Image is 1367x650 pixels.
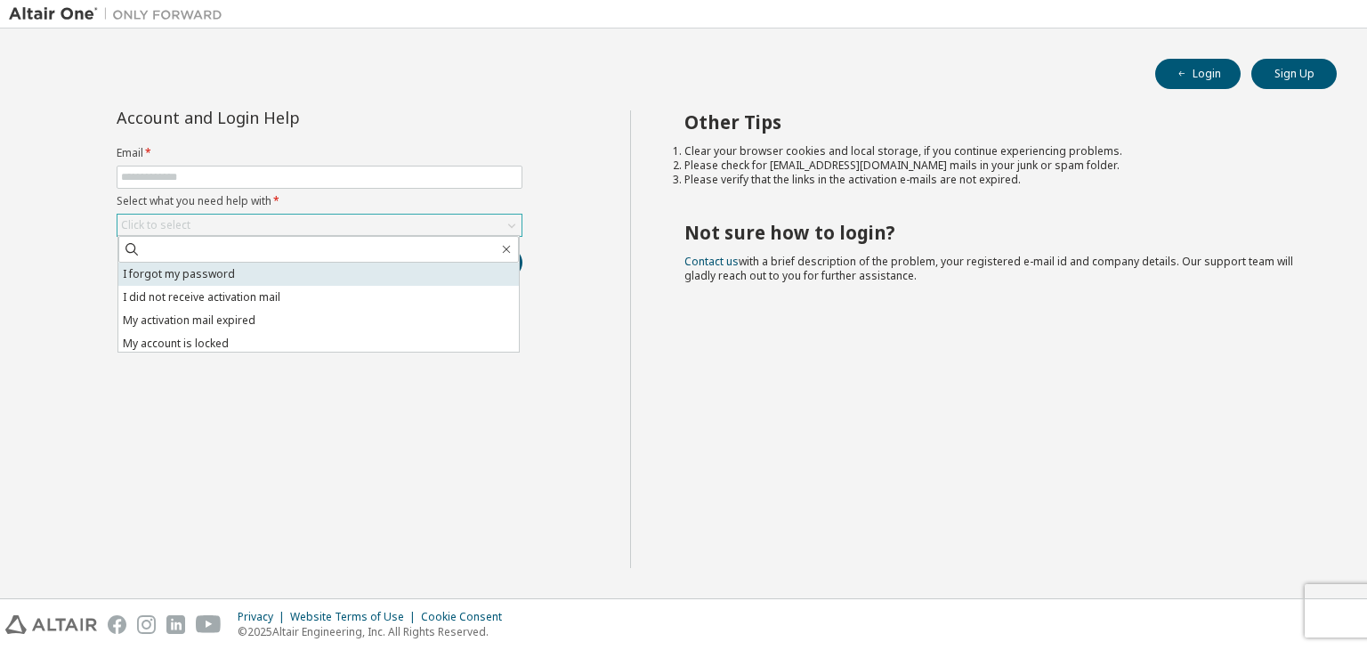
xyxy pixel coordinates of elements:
img: Altair One [9,5,231,23]
h2: Not sure how to login? [684,221,1306,244]
div: Click to select [121,218,190,232]
img: youtube.svg [196,615,222,634]
li: Clear your browser cookies and local storage, if you continue experiencing problems. [684,144,1306,158]
h2: Other Tips [684,110,1306,134]
button: Sign Up [1251,59,1337,89]
a: Contact us [684,254,739,269]
img: facebook.svg [108,615,126,634]
button: Login [1155,59,1241,89]
p: © 2025 Altair Engineering, Inc. All Rights Reserved. [238,624,513,639]
div: Website Terms of Use [290,610,421,624]
div: Click to select [117,215,522,236]
label: Email [117,146,522,160]
li: Please verify that the links in the activation e-mails are not expired. [684,173,1306,187]
img: linkedin.svg [166,615,185,634]
div: Cookie Consent [421,610,513,624]
img: instagram.svg [137,615,156,634]
img: altair_logo.svg [5,615,97,634]
li: Please check for [EMAIL_ADDRESS][DOMAIN_NAME] mails in your junk or spam folder. [684,158,1306,173]
div: Account and Login Help [117,110,441,125]
div: Privacy [238,610,290,624]
li: I forgot my password [118,263,519,286]
label: Select what you need help with [117,194,522,208]
span: with a brief description of the problem, your registered e-mail id and company details. Our suppo... [684,254,1293,283]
